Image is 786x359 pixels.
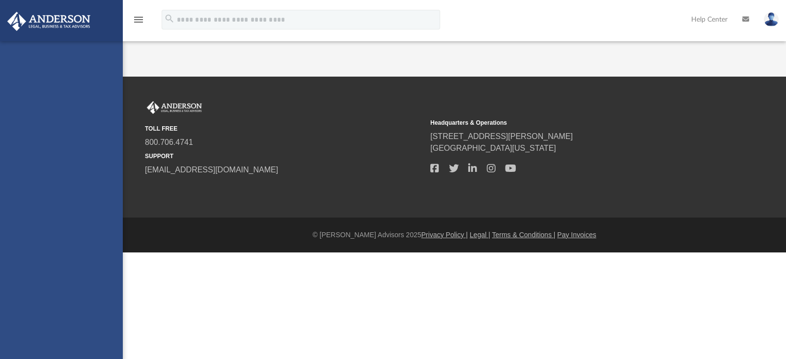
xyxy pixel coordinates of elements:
a: Pay Invoices [557,231,596,239]
a: 800.706.4741 [145,138,193,146]
a: [GEOGRAPHIC_DATA][US_STATE] [430,144,556,152]
small: TOLL FREE [145,124,423,133]
small: SUPPORT [145,152,423,161]
a: Legal | [470,231,490,239]
i: menu [133,14,144,26]
img: Anderson Advisors Platinum Portal [4,12,93,31]
a: Terms & Conditions | [492,231,556,239]
a: [STREET_ADDRESS][PERSON_NAME] [430,132,573,140]
img: Anderson Advisors Platinum Portal [145,101,204,114]
div: © [PERSON_NAME] Advisors 2025 [123,230,786,240]
a: menu [133,19,144,26]
small: Headquarters & Operations [430,118,709,127]
img: User Pic [764,12,779,27]
a: [EMAIL_ADDRESS][DOMAIN_NAME] [145,166,278,174]
a: Privacy Policy | [421,231,468,239]
i: search [164,13,175,24]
